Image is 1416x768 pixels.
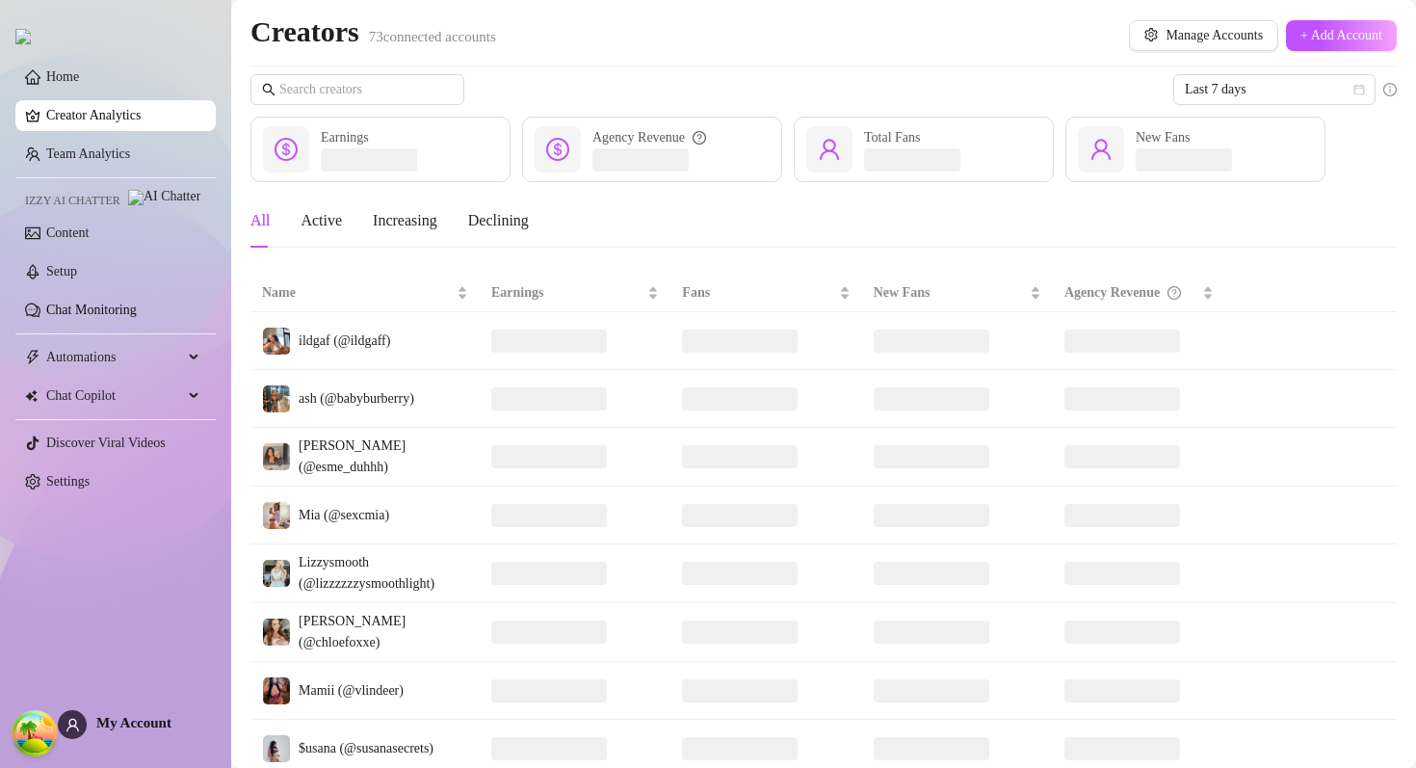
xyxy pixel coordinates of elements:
[15,714,54,753] button: Open Tanstack query devtools
[275,138,298,161] span: dollar-circle
[15,29,31,44] img: logo.svg
[546,138,569,161] span: dollar-circle
[263,735,290,762] img: $usana (@susanasecrets)
[96,715,171,730] span: My Account
[46,146,130,161] a: Team Analytics
[46,264,77,278] a: Setup
[592,127,706,148] div: Agency Revenue
[262,282,453,304] span: Name
[670,275,861,312] th: Fans
[1167,282,1181,304] span: question-circle
[299,333,390,348] span: ildgaf (@ildgaff)
[263,619,290,646] img: Chloe (@chloefoxxe)
[1064,282,1198,304] div: Agency Revenue
[25,389,38,403] img: Chat Copilot
[1185,75,1364,104] span: Last 7 days
[1129,20,1278,51] button: Manage Accounts
[46,69,79,84] a: Home
[46,381,183,411] span: Chat Copilot
[682,282,834,304] span: Fans
[279,79,437,100] input: Search creators
[263,502,290,529] img: Mia (@sexcmia)
[263,328,290,355] img: ildgaf (@ildgaff)
[301,209,342,232] div: Active
[491,282,643,304] span: Earnings
[263,443,290,470] img: Esmeralda (@esme_duhhh)
[373,209,437,232] div: Increasing
[468,209,529,232] div: Declining
[25,350,40,365] span: thunderbolt
[818,138,841,161] span: user
[1286,20,1397,51] button: + Add Account
[1353,84,1365,95] span: calendar
[874,282,1026,304] span: New Fans
[46,474,90,489] a: Settings
[299,614,406,649] span: [PERSON_NAME] (@chloefoxxe)
[263,677,290,704] img: Mamii (@vlindeer)
[46,342,183,373] span: Automations
[25,192,120,210] span: Izzy AI Chatter
[1089,138,1113,161] span: user
[46,436,166,450] a: Discover Viral Videos
[321,130,369,145] span: Earnings
[369,29,496,44] span: 73 connected accounts
[693,127,706,148] span: question-circle
[299,555,434,591] span: Lizzysmooth (@lizzzzzzysmoothlight)
[1383,83,1397,96] span: info-circle
[862,275,1053,312] th: New Fans
[1300,28,1382,43] span: + Add Account
[250,275,480,312] th: Name
[46,225,89,240] a: Content
[250,209,270,232] div: All
[46,100,200,131] a: Creator Analytics
[66,718,80,732] span: user
[263,560,290,587] img: Lizzysmooth (@lizzzzzzysmoothlight)
[1136,130,1190,145] span: New Fans
[299,741,433,755] span: $usana (@susanasecrets)
[128,190,200,205] img: AI Chatter
[263,385,290,412] img: ash (@babyburberry)
[299,438,406,474] span: [PERSON_NAME] (@esme_duhhh)
[480,275,670,312] th: Earnings
[1166,28,1263,43] span: Manage Accounts
[299,683,404,698] span: Mamii (@vlindeer)
[299,508,389,522] span: Mia (@sexcmia)
[250,13,496,50] h2: Creators
[46,303,137,317] a: Chat Monitoring
[299,391,414,406] span: ash (@babyburberry)
[864,130,921,145] span: Total Fans
[1144,28,1158,41] span: setting
[262,83,275,96] span: search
